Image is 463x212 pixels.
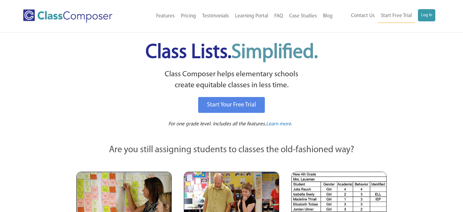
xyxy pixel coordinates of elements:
a: Pricing [178,9,199,23]
a: Testimonials [199,9,232,23]
a: Case Studies [286,9,320,23]
p: Class Composer helps elementary schools create equitable classes in less time. [75,69,388,91]
span: Class Lists. [146,43,318,63]
nav: Header Menu [132,9,335,23]
a: Learn more. [266,120,292,128]
a: Features [153,9,178,23]
a: FAQ [271,9,286,23]
a: Blog [320,9,336,23]
span: For one grade level. Includes all the features. [168,121,266,127]
a: Log In [418,9,435,21]
span: Simplified. [231,43,318,63]
a: Learning Portal [232,9,271,23]
a: Start Free Trial [378,9,415,23]
nav: Header Menu [336,9,435,23]
a: Start Your Free Trial [198,97,265,113]
span: Learn more. [266,121,292,127]
img: Class Composer [23,9,112,23]
span: Start Your Free Trial [207,102,256,108]
a: Contact Us [348,9,378,23]
p: Are you still assigning students to classes the old-fashioned way? [76,143,387,157]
